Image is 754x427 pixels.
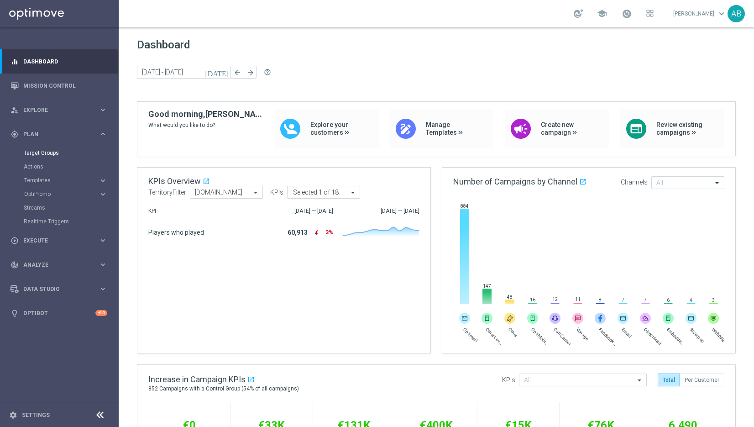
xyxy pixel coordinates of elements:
[672,7,728,21] a: [PERSON_NAME]keyboard_arrow_down
[10,106,99,114] div: Explore
[24,190,108,198] button: OptiPromo keyboard_arrow_right
[10,106,108,114] button: person_search Explore keyboard_arrow_right
[24,174,118,187] div: Templates
[10,58,19,66] i: equalizer
[10,131,108,138] button: gps_fixed Plan keyboard_arrow_right
[22,412,50,418] a: Settings
[99,105,107,114] i: keyboard_arrow_right
[24,149,95,157] a: Target Groups
[24,218,95,225] a: Realtime Triggers
[24,187,118,201] div: OptiPromo
[10,261,99,269] div: Analyze
[10,285,108,293] button: Data Studio keyboard_arrow_right
[99,190,107,199] i: keyboard_arrow_right
[10,49,107,74] div: Dashboard
[23,286,99,292] span: Data Studio
[10,82,108,90] button: Mission Control
[23,132,99,137] span: Plan
[23,49,107,74] a: Dashboard
[24,204,95,211] a: Streams
[99,285,107,293] i: keyboard_arrow_right
[10,310,108,317] button: lightbulb Optibot +10
[10,285,99,293] div: Data Studio
[10,261,108,269] button: track_changes Analyze keyboard_arrow_right
[24,160,118,174] div: Actions
[23,301,95,325] a: Optibot
[24,201,118,215] div: Streams
[99,236,107,245] i: keyboard_arrow_right
[24,191,89,197] span: OptiPromo
[24,215,118,228] div: Realtime Triggers
[10,130,19,138] i: gps_fixed
[10,58,108,65] button: equalizer Dashboard
[24,178,99,183] div: Templates
[23,262,99,268] span: Analyze
[10,106,19,114] i: person_search
[24,178,89,183] span: Templates
[10,309,19,317] i: lightbulb
[728,5,745,22] div: AB
[24,191,99,197] div: OptiPromo
[10,301,107,325] div: Optibot
[24,146,118,160] div: Target Groups
[10,237,108,244] button: play_circle_outline Execute keyboard_arrow_right
[9,411,17,419] i: settings
[95,310,107,316] div: +10
[24,163,95,170] a: Actions
[23,238,99,243] span: Execute
[99,260,107,269] i: keyboard_arrow_right
[10,261,19,269] i: track_changes
[10,74,107,98] div: Mission Control
[717,9,727,19] span: keyboard_arrow_down
[10,237,19,245] i: play_circle_outline
[10,237,99,245] div: Execute
[99,176,107,185] i: keyboard_arrow_right
[10,130,99,138] div: Plan
[24,177,108,184] button: Templates keyboard_arrow_right
[597,9,607,19] span: school
[99,130,107,138] i: keyboard_arrow_right
[23,74,107,98] a: Mission Control
[23,107,99,113] span: Explore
